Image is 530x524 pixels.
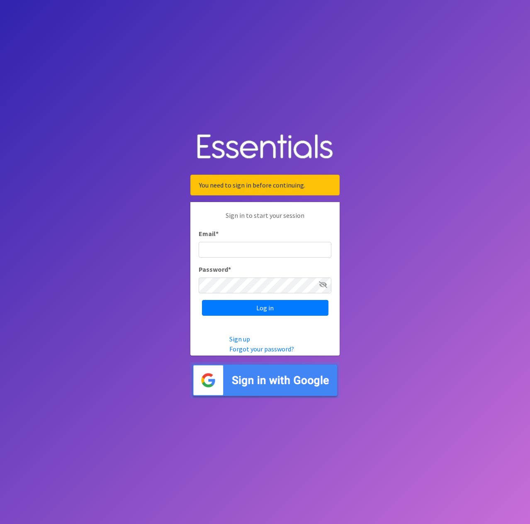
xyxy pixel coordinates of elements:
abbr: required [228,265,231,273]
label: Email [199,229,219,239]
input: Log in [202,300,328,316]
div: You need to sign in before continuing. [190,175,340,195]
img: Human Essentials [190,126,340,168]
a: Sign up [229,335,250,343]
p: Sign in to start your session [199,210,331,229]
a: Forgot your password? [229,345,294,353]
img: Sign in with Google [190,362,340,398]
abbr: required [216,229,219,238]
label: Password [199,264,231,274]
